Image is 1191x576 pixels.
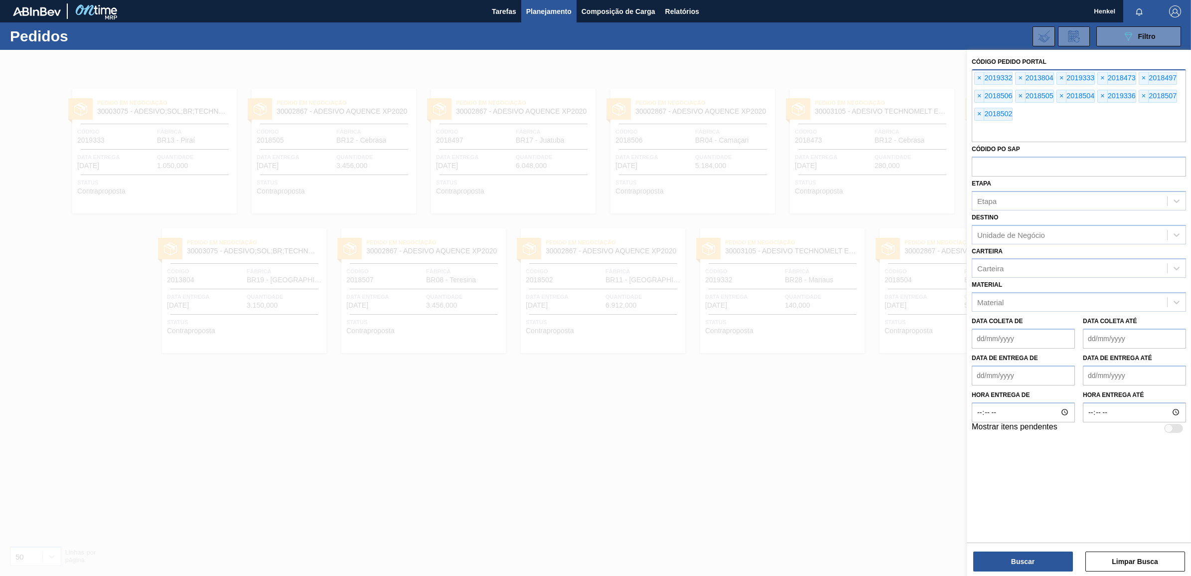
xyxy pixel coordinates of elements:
div: 2019336 [1097,90,1136,103]
label: Data coleta até [1083,318,1137,325]
label: Data coleta de [972,318,1023,325]
span: × [975,72,984,84]
label: Hora entrega até [1083,388,1186,402]
label: Código Pedido Portal [972,58,1046,65]
button: Notificações [1123,4,1155,18]
div: Material [977,298,1004,307]
div: 2018473 [1097,72,1136,85]
label: Material [972,281,1002,288]
div: 2018507 [1139,90,1177,103]
input: dd/mm/yyyy [1083,329,1186,349]
div: 2018497 [1139,72,1177,85]
label: Mostrar itens pendentes [972,422,1057,434]
span: × [1139,72,1149,84]
span: × [975,108,984,120]
img: Logout [1169,5,1181,17]
span: × [1016,90,1025,102]
div: 2018506 [974,90,1013,103]
span: × [975,90,984,102]
label: Códido PO SAP [972,146,1020,153]
div: Importar Negociações dos Pedidos [1033,26,1055,46]
span: Planejamento [526,5,572,17]
div: 2019332 [974,72,1013,85]
input: dd/mm/yyyy [972,329,1075,349]
span: Filtro [1138,32,1156,40]
span: Tarefas [492,5,516,17]
input: dd/mm/yyyy [1083,366,1186,385]
span: Composição de Carga [582,5,655,17]
label: Etapa [972,180,991,187]
label: Data de Entrega até [1083,355,1152,362]
label: Carteira [972,248,1003,255]
div: Carteira [977,264,1004,273]
span: × [1016,72,1025,84]
div: Solicitação de Revisão de Pedidos [1058,26,1090,46]
input: dd/mm/yyyy [972,366,1075,385]
label: Data de Entrega de [972,355,1038,362]
div: 2013804 [1015,72,1053,85]
span: Relatórios [665,5,699,17]
span: × [1098,72,1107,84]
span: × [1139,90,1149,102]
button: Filtro [1096,26,1181,46]
div: 2018502 [974,108,1013,121]
div: Unidade de Negócio [977,230,1045,239]
img: TNhmsLtSVTkK8tSr43FrP2fwEKptu5GPRR3wAAAABJRU5ErkJggg== [13,7,61,16]
h1: Pedidos [10,30,164,42]
label: Hora entrega de [972,388,1075,402]
span: × [1057,90,1066,102]
div: Etapa [977,196,997,205]
div: 2018504 [1056,90,1095,103]
div: 2018505 [1015,90,1053,103]
div: 2019333 [1056,72,1095,85]
label: Destino [972,214,998,221]
span: × [1098,90,1107,102]
span: × [1057,72,1066,84]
